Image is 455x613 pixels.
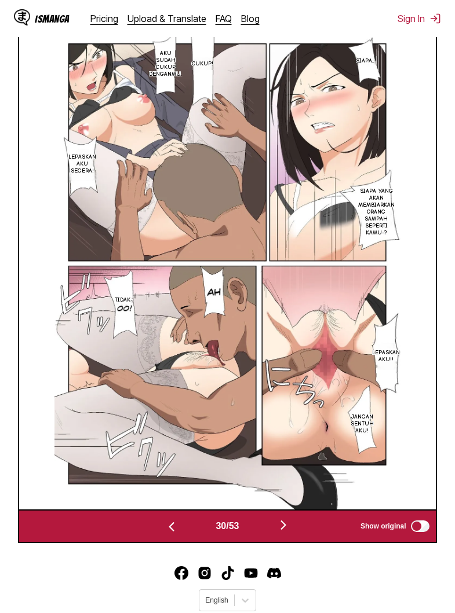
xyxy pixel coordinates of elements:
[54,20,401,509] img: Manga Panel
[429,13,441,24] img: Sign out
[198,566,212,580] a: Instagram
[112,294,135,306] p: TIDAK-
[66,151,99,177] p: LEPASKAN AKU SEGERA!
[244,566,258,580] a: Youtube
[35,13,70,24] div: IsManga
[370,347,402,365] p: LEPASKAN AKU!!
[147,47,184,80] p: AKU SUDAH CUKUP DENGANMU.
[244,566,258,580] img: IsManga YouTube
[411,520,429,532] input: Show original
[361,522,406,530] span: Show original
[221,566,235,580] a: TikTok
[174,566,188,580] img: IsManga Facebook
[14,9,30,25] img: IsManga Logo
[198,566,212,580] img: IsManga Instagram
[276,518,290,532] img: Next page
[267,566,281,580] img: IsManga Discord
[14,9,90,28] a: IsManga LogoIsManga
[354,55,377,67] p: SIAPA..
[205,596,207,604] input: Select language
[174,566,188,580] a: Facebook
[90,13,118,24] a: Pricing
[128,13,206,24] a: Upload & Translate
[216,521,239,531] span: 30 / 53
[190,58,216,69] p: CUKUP!
[267,566,281,580] a: Discord
[356,185,397,238] p: SIAPA YANG AKAN MEMBIARKAN ORANG SAMPAH SEPERTI KAMU-?
[216,13,232,24] a: FAQ
[241,13,260,24] a: Blog
[221,566,235,580] img: IsManga TikTok
[398,13,441,24] button: Sign In
[165,520,179,534] img: Previous page
[348,411,376,436] p: JANGAN SENTUH AKU!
